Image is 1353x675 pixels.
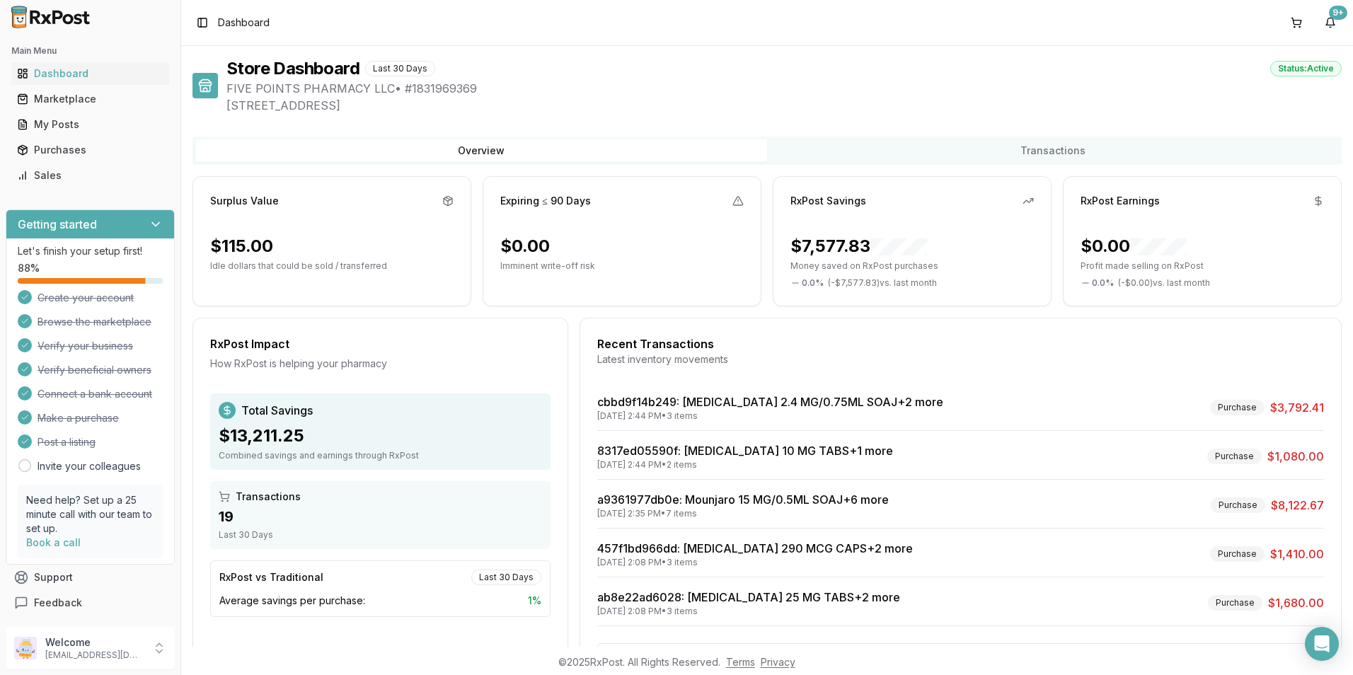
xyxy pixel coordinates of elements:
[210,335,551,352] div: RxPost Impact
[11,137,169,163] a: Purchases
[18,244,163,258] p: Let's finish your setup first!
[219,594,365,608] span: Average savings per purchase:
[1267,448,1324,465] span: $1,080.00
[790,260,1034,272] p: Money saved on RxPost purchases
[528,594,541,608] span: 1 %
[236,490,301,504] span: Transactions
[219,425,542,447] div: $13,211.25
[1211,497,1265,513] div: Purchase
[18,261,40,275] span: 88 %
[1208,595,1262,611] div: Purchase
[210,260,454,272] p: Idle dollars that could be sold / transferred
[26,493,154,536] p: Need help? Set up a 25 minute call with our team to set up.
[500,235,550,258] div: $0.00
[1210,546,1265,562] div: Purchase
[210,357,551,371] div: How RxPost is helping your pharmacy
[597,492,889,507] a: a9361977db0e: Mounjaro 15 MG/0.5ML SOAJ+6 more
[597,557,913,568] div: [DATE] 2:08 PM • 3 items
[1210,400,1265,415] div: Purchase
[38,363,151,377] span: Verify beneficial owners
[597,410,943,422] div: [DATE] 2:44 PM • 3 items
[218,16,270,30] nav: breadcrumb
[38,435,96,449] span: Post a listing
[17,143,163,157] div: Purchases
[1319,11,1342,34] button: 9+
[45,650,144,661] p: [EMAIL_ADDRESS][DOMAIN_NAME]
[6,565,175,590] button: Support
[17,92,163,106] div: Marketplace
[1329,6,1347,20] div: 9+
[38,459,141,473] a: Invite your colleagues
[1118,277,1210,289] span: ( - $0.00 ) vs. last month
[14,637,37,659] img: User avatar
[1270,399,1324,416] span: $3,792.41
[219,450,542,461] div: Combined savings and earnings through RxPost
[219,529,542,541] div: Last 30 Days
[828,277,937,289] span: ( - $7,577.83 ) vs. last month
[6,164,175,187] button: Sales
[226,97,1342,114] span: [STREET_ADDRESS]
[767,139,1339,162] button: Transactions
[6,590,175,616] button: Feedback
[219,570,323,584] div: RxPost vs Traditional
[6,113,175,136] button: My Posts
[219,507,542,526] div: 19
[11,61,169,86] a: Dashboard
[500,260,744,272] p: Imminent write-off risk
[210,194,279,208] div: Surplus Value
[597,590,900,604] a: ab8e22ad6028: [MEDICAL_DATA] 25 MG TABS+2 more
[597,508,889,519] div: [DATE] 2:35 PM • 7 items
[1270,61,1342,76] div: Status: Active
[38,315,151,329] span: Browse the marketplace
[790,194,866,208] div: RxPost Savings
[597,459,893,471] div: [DATE] 2:44 PM • 2 items
[1270,546,1324,562] span: $1,410.00
[226,57,359,80] h1: Store Dashboard
[218,16,270,30] span: Dashboard
[241,402,313,419] span: Total Savings
[11,163,169,188] a: Sales
[11,112,169,137] a: My Posts
[38,291,134,305] span: Create your account
[1268,594,1324,611] span: $1,680.00
[11,45,169,57] h2: Main Menu
[597,444,893,458] a: 8317ed05590f: [MEDICAL_DATA] 10 MG TABS+1 more
[6,139,175,161] button: Purchases
[597,395,943,409] a: cbbd9f14b249: [MEDICAL_DATA] 2.4 MG/0.75ML SOAJ+2 more
[210,235,273,258] div: $115.00
[26,536,81,548] a: Book a call
[1305,627,1339,661] div: Open Intercom Messenger
[34,596,82,610] span: Feedback
[597,541,913,555] a: 457f1bd966dd: [MEDICAL_DATA] 290 MCG CAPS+2 more
[500,194,591,208] div: Expiring ≤ 90 Days
[226,80,1342,97] span: FIVE POINTS PHARMACY LLC • # 1831969369
[1207,449,1262,464] div: Purchase
[597,352,1324,367] div: Latest inventory movements
[1081,260,1324,272] p: Profit made selling on RxPost
[6,88,175,110] button: Marketplace
[790,235,927,258] div: $7,577.83
[17,168,163,183] div: Sales
[761,656,795,668] a: Privacy
[1271,497,1324,514] span: $8,122.67
[597,606,900,617] div: [DATE] 2:08 PM • 3 items
[38,411,119,425] span: Make a purchase
[18,216,97,233] h3: Getting started
[17,117,163,132] div: My Posts
[726,656,755,668] a: Terms
[195,139,767,162] button: Overview
[1081,194,1160,208] div: RxPost Earnings
[45,635,144,650] p: Welcome
[1081,235,1187,258] div: $0.00
[17,67,163,81] div: Dashboard
[597,643,1324,666] button: View All Transactions
[1092,277,1114,289] span: 0.0 %
[6,6,96,28] img: RxPost Logo
[38,387,152,401] span: Connect a bank account
[6,62,175,85] button: Dashboard
[365,61,435,76] div: Last 30 Days
[597,335,1324,352] div: Recent Transactions
[11,86,169,112] a: Marketplace
[38,339,133,353] span: Verify your business
[802,277,824,289] span: 0.0 %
